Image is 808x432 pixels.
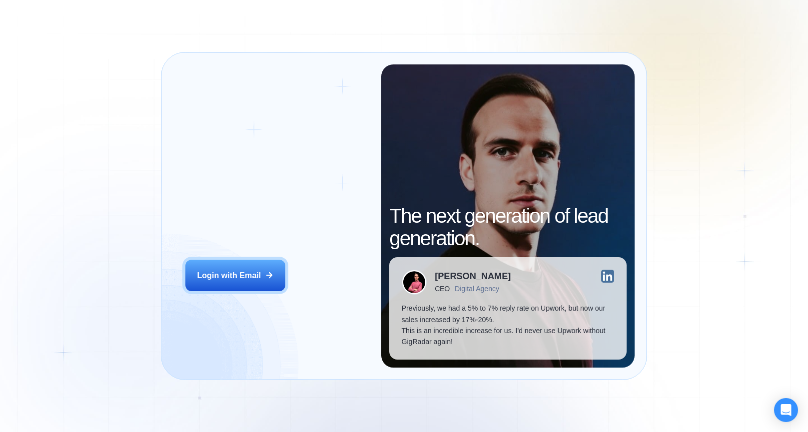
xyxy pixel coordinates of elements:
[774,398,798,422] div: Open Intercom Messenger
[197,270,261,281] div: Login with Email
[455,285,499,293] div: Digital Agency
[435,272,511,281] div: [PERSON_NAME]
[435,285,450,293] div: CEO
[185,260,285,291] button: Login with Email
[402,303,615,347] p: Previously, we had a 5% to 7% reply rate on Upwork, but now our sales increased by 17%-20%. This ...
[389,205,626,249] h2: The next generation of lead generation.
